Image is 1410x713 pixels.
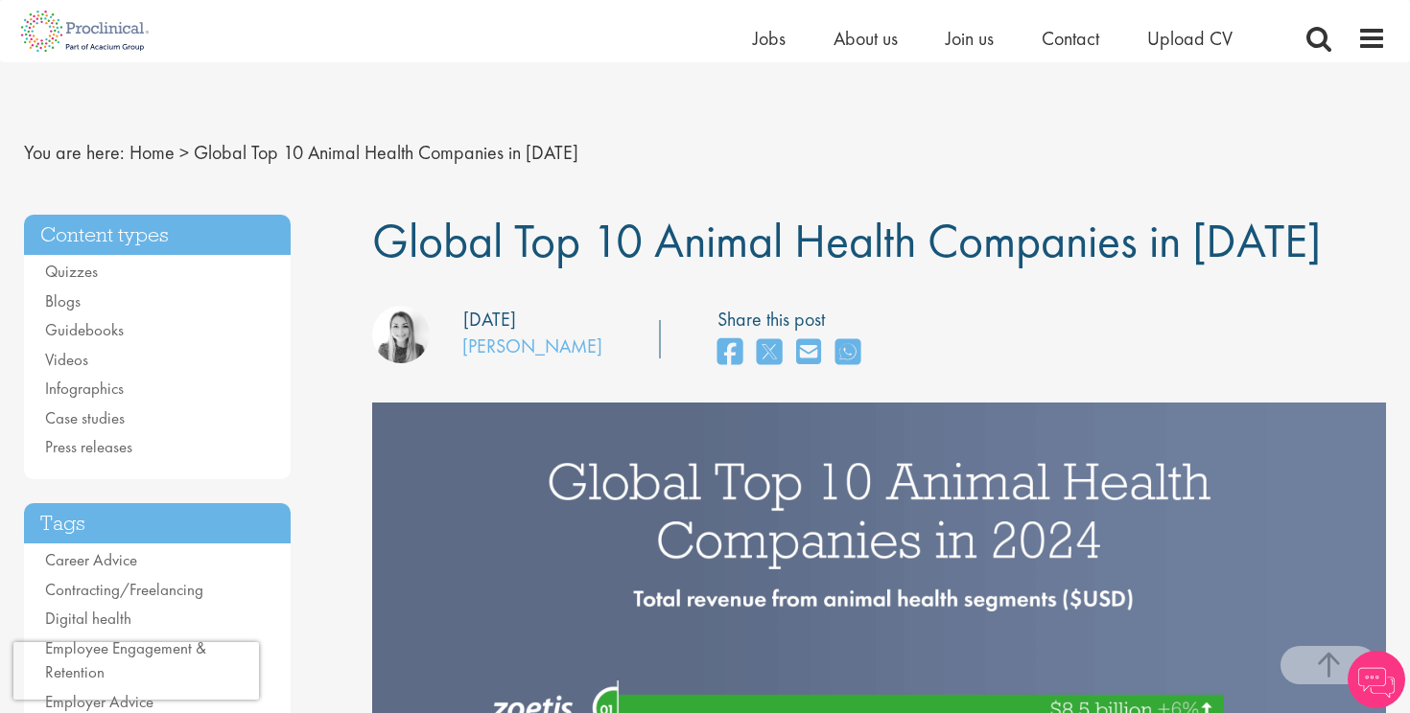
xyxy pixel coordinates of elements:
[45,407,125,428] a: Case studies
[45,691,153,712] a: Employer Advice
[717,333,742,374] a: share on facebook
[129,140,175,165] a: breadcrumb link
[796,333,821,374] a: share on email
[194,140,578,165] span: Global Top 10 Animal Health Companies in [DATE]
[1147,26,1233,51] a: Upload CV
[45,608,131,629] a: Digital health
[834,26,898,51] a: About us
[45,579,203,600] a: Contracting/Freelancing
[757,333,782,374] a: share on twitter
[1042,26,1099,51] a: Contact
[717,306,870,333] label: Share this post
[45,290,81,311] a: Blogs
[24,215,291,256] h3: Content types
[24,140,125,165] span: You are here:
[463,306,516,333] div: [DATE]
[1348,651,1405,708] img: Chatbot
[462,333,602,358] a: [PERSON_NAME]
[45,349,88,370] a: Videos
[179,140,189,165] span: >
[45,549,137,570] a: Career Advice
[24,503,291,544] h3: Tags
[45,378,124,399] a: Infographics
[45,637,206,683] a: Employee Engagement & Retention
[45,319,124,340] a: Guidebooks
[13,642,259,700] iframe: reCAPTCHA
[45,436,132,457] a: Press releases
[835,333,860,374] a: share on whats app
[946,26,994,51] a: Join us
[45,261,98,282] a: Quizzes
[372,210,1321,271] span: Global Top 10 Animal Health Companies in [DATE]
[753,26,786,51] a: Jobs
[372,306,430,363] img: Hannah Burke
